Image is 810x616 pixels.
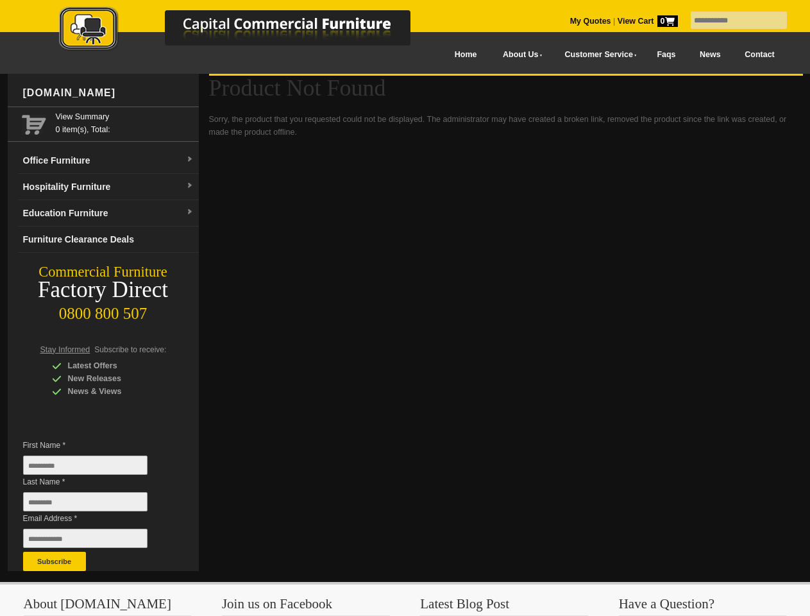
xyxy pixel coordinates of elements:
a: Faqs [645,40,688,69]
span: Last Name * [23,475,167,488]
h1: Product Not Found [209,76,803,100]
a: Furniture Clearance Deals [18,227,199,253]
div: New Releases [52,372,174,385]
div: Commercial Furniture [8,263,199,281]
p: Sorry, the product that you requested could not be displayed. The administrator may have created ... [209,113,803,139]
h3: About [DOMAIN_NAME] [24,597,192,616]
a: Capital Commercial Furniture Logo [24,6,473,57]
img: dropdown [186,156,194,164]
a: Customer Service [550,40,645,69]
a: About Us [489,40,550,69]
span: Subscribe to receive: [94,345,166,354]
img: dropdown [186,182,194,190]
div: Factory Direct [8,281,199,299]
h3: Latest Blog Post [420,597,588,616]
button: Subscribe [23,552,86,571]
a: Hospitality Furnituredropdown [18,174,199,200]
h3: Have a Question? [619,597,787,616]
img: dropdown [186,209,194,216]
a: My Quotes [570,17,611,26]
div: [DOMAIN_NAME] [18,74,199,112]
a: View Cart0 [615,17,677,26]
a: Education Furnituredropdown [18,200,199,227]
span: Email Address * [23,512,167,525]
h3: Join us on Facebook [222,597,390,616]
span: Stay Informed [40,345,90,354]
input: Email Address * [23,529,148,548]
a: News [688,40,732,69]
div: 0800 800 507 [8,298,199,323]
span: First Name * [23,439,167,452]
a: View Summary [56,110,194,123]
input: First Name * [23,456,148,475]
img: Capital Commercial Furniture Logo [24,6,473,53]
span: 0 item(s), Total: [56,110,194,134]
strong: View Cart [618,17,678,26]
div: News & Views [52,385,174,398]
input: Last Name * [23,492,148,511]
a: Contact [732,40,786,69]
div: Latest Offers [52,359,174,372]
span: 0 [657,15,678,27]
a: Office Furnituredropdown [18,148,199,174]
